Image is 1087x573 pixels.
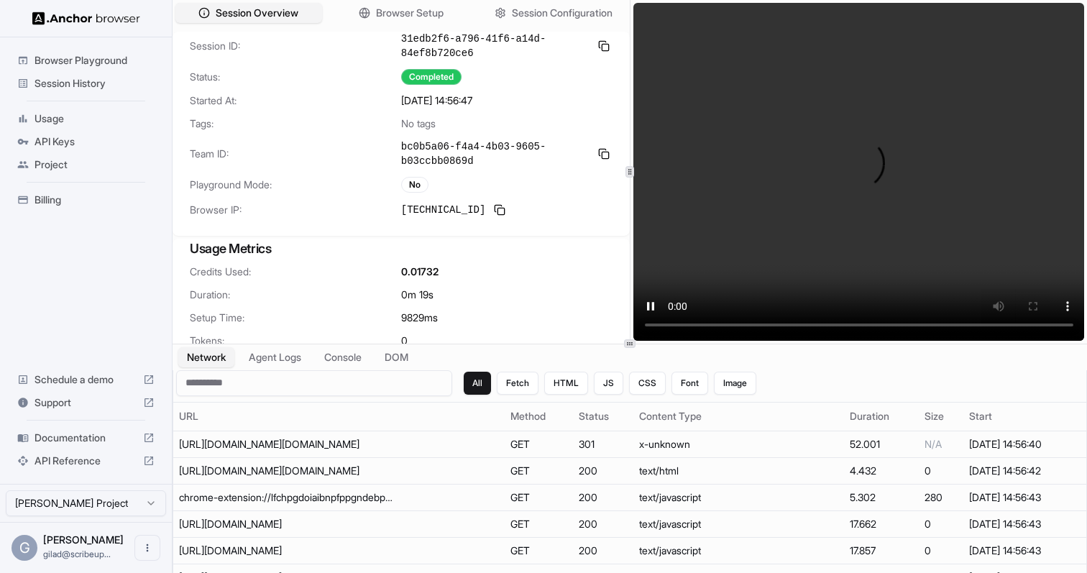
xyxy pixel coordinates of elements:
[505,457,573,484] td: GET
[179,437,395,451] div: https://auth.max.com/login?returnUrl=https%3A%2F%2Fplay.max.com%2Fsettings
[401,69,462,85] div: Completed
[190,178,401,192] span: Playground Mode:
[844,431,919,457] td: 52.001
[401,311,438,325] span: 9829 ms
[401,265,439,279] span: 0.01732
[633,484,844,510] td: text/javascript
[190,39,401,53] span: Session ID:
[401,116,436,131] span: No tags
[12,535,37,561] div: G
[925,409,958,423] div: Size
[179,544,395,558] div: https://auth.hbomax.com/77107.0ea7b6b9d8801619dc26.sha.js
[639,409,838,423] div: Content Type
[190,116,401,131] span: Tags:
[216,6,298,20] span: Session Overview
[43,533,124,546] span: Gilad Spitzer
[12,153,160,176] div: Project
[401,139,590,168] span: bc0b5a06-f4a4-4b03-9605-b03ccbb0869d
[633,431,844,457] td: x-unknown
[35,193,155,207] span: Billing
[240,347,310,367] button: Agent Logs
[316,347,370,367] button: Console
[12,449,160,472] div: API Reference
[190,203,401,217] span: Browser IP:
[963,431,1086,457] td: [DATE] 14:56:40
[190,311,401,325] span: Setup Time:
[844,510,919,537] td: 17.662
[963,484,1086,510] td: [DATE] 14:56:43
[844,537,919,564] td: 17.857
[505,537,573,564] td: GET
[32,12,140,25] img: Anchor Logo
[573,431,634,457] td: 301
[497,372,538,395] button: Fetch
[919,457,964,484] td: 0
[633,457,844,484] td: text/html
[544,372,588,395] button: HTML
[12,107,160,130] div: Usage
[190,334,401,348] span: Tokens:
[12,426,160,449] div: Documentation
[179,409,499,423] div: URL
[573,484,634,510] td: 200
[12,72,160,95] div: Session History
[401,203,486,217] span: [TECHNICAL_ID]
[12,391,160,414] div: Support
[573,510,634,537] td: 200
[190,265,401,279] span: Credits Used:
[401,93,472,108] span: [DATE] 14:56:47
[512,6,613,20] span: Session Configuration
[963,537,1086,564] td: [DATE] 14:56:43
[43,549,111,559] span: gilad@scribeup.io
[190,93,401,108] span: Started At:
[12,368,160,391] div: Schedule a demo
[963,510,1086,537] td: [DATE] 14:56:43
[35,395,137,410] span: Support
[963,457,1086,484] td: [DATE] 14:56:42
[671,372,708,395] button: Font
[579,409,628,423] div: Status
[12,49,160,72] div: Browser Playground
[633,537,844,564] td: text/javascript
[573,457,634,484] td: 200
[35,157,155,172] span: Project
[919,510,964,537] td: 0
[850,409,913,423] div: Duration
[35,431,137,445] span: Documentation
[35,53,155,68] span: Browser Playground
[35,76,155,91] span: Session History
[594,372,623,395] button: JS
[633,510,844,537] td: text/javascript
[505,484,573,510] td: GET
[629,372,666,395] button: CSS
[35,454,137,468] span: API Reference
[134,535,160,561] button: Open menu
[844,484,919,510] td: 5.302
[179,517,395,531] div: https://auth.hbomax.com/14347.bb4352349fb2ad9a5fce.sha.js
[401,32,590,60] span: 31edb2f6-a796-41f6-a14d-84ef8b720ce6
[35,134,155,149] span: API Keys
[35,111,155,126] span: Usage
[401,288,434,302] span: 0m 19s
[510,409,567,423] div: Method
[178,347,234,367] button: Network
[190,288,401,302] span: Duration:
[714,372,756,395] button: Image
[179,464,395,478] div: https://auth.hbomax.com/login?returnUrl=https%3A%2F%2Fplay.max.com%2Fsettings
[925,438,942,450] span: N/A
[401,177,428,193] div: No
[401,334,408,348] span: 0
[919,537,964,564] td: 0
[190,70,401,84] span: Status:
[12,188,160,211] div: Billing
[35,372,137,387] span: Schedule a demo
[969,409,1081,423] div: Start
[505,510,573,537] td: GET
[12,130,160,153] div: API Keys
[376,6,444,20] span: Browser Setup
[844,457,919,484] td: 4.432
[573,537,634,564] td: 200
[919,484,964,510] td: 280
[464,372,491,395] button: All
[179,490,395,505] div: chrome-extension://lfchpgdoiaibnpfppgndebpodcampjpe/injectedPatch.js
